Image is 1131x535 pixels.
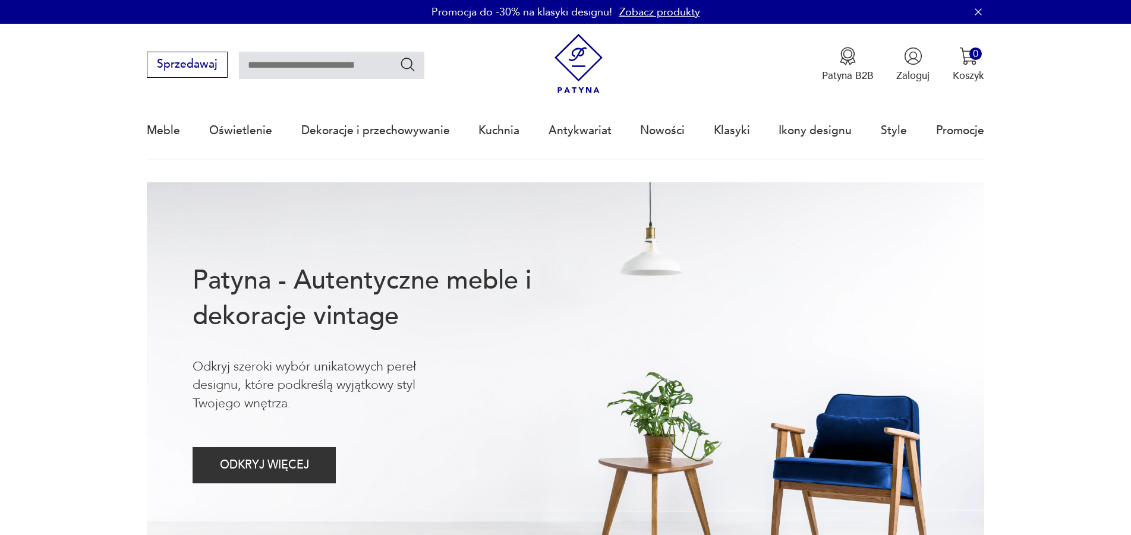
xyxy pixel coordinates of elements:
[640,103,685,158] a: Nowości
[953,69,984,83] p: Koszyk
[209,103,272,158] a: Oświetlenie
[301,103,450,158] a: Dekoracje i przechowywanie
[953,47,984,83] button: 0Koszyk
[896,69,930,83] p: Zaloguj
[193,263,578,334] h1: Patyna - Autentyczne meble i dekoracje vintage
[431,5,612,20] p: Promocja do -30% na klasyki designu!
[822,47,874,83] button: Patyna B2B
[478,103,519,158] a: Kuchnia
[549,103,612,158] a: Antykwariat
[959,47,978,65] img: Ikona koszyka
[969,48,982,60] div: 0
[839,47,857,65] img: Ikona medalu
[822,69,874,83] p: Patyna B2B
[822,47,874,83] a: Ikona medaluPatyna B2B
[881,103,907,158] a: Style
[193,447,336,483] button: ODKRYJ WIĘCEJ
[147,52,227,78] button: Sprzedawaj
[147,103,180,158] a: Meble
[714,103,750,158] a: Klasyki
[904,47,922,65] img: Ikonka użytkownika
[147,61,227,70] a: Sprzedawaj
[779,103,852,158] a: Ikony designu
[549,34,609,94] img: Patyna - sklep z meblami i dekoracjami vintage
[936,103,984,158] a: Promocje
[619,5,700,20] a: Zobacz produkty
[193,461,336,471] a: ODKRYJ WIĘCEJ
[399,56,417,73] button: Szukaj
[896,47,930,83] button: Zaloguj
[193,357,464,413] p: Odkryj szeroki wybór unikatowych pereł designu, które podkreślą wyjątkowy styl Twojego wnętrza.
